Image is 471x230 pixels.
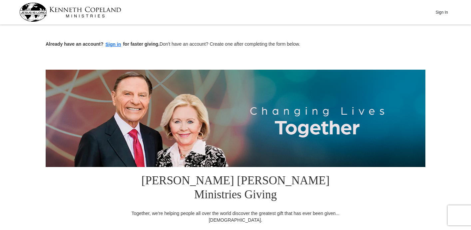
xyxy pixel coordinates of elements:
[127,210,344,223] div: Together, we're helping people all over the world discover the greatest gift that has ever been g...
[104,41,123,48] button: Sign in
[46,41,160,47] strong: Already have an account? for faster giving.
[46,41,425,48] p: Don't have an account? Create one after completing the form below.
[432,7,452,17] button: Sign In
[127,167,344,210] h1: [PERSON_NAME] [PERSON_NAME] Ministries Giving
[19,3,121,22] img: kcm-header-logo.svg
